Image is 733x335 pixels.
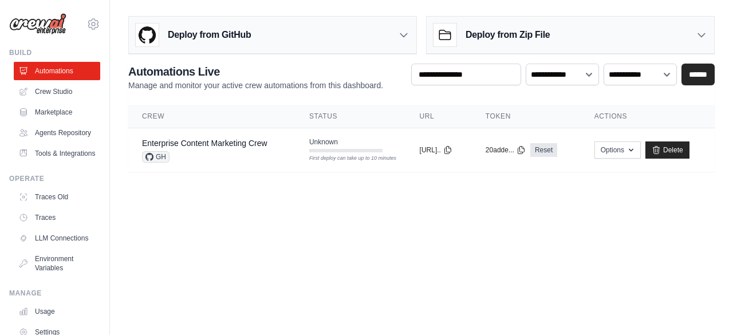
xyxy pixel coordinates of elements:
a: Automations [14,62,100,80]
th: Actions [581,105,715,128]
span: Unknown [309,137,338,147]
h3: Deploy from GitHub [168,28,251,42]
a: Enterprise Content Marketing Crew [142,139,267,148]
th: Status [295,105,406,128]
img: Logo [9,13,66,35]
div: Manage [9,289,100,298]
a: Marketplace [14,103,100,121]
h3: Deploy from Zip File [466,28,550,42]
th: URL [406,105,472,128]
a: Crew Studio [14,82,100,101]
a: LLM Connections [14,229,100,247]
button: 20adde... [486,145,526,155]
a: Traces [14,208,100,227]
a: Tools & Integrations [14,144,100,163]
div: Build [9,48,100,57]
img: GitHub Logo [136,23,159,46]
a: Delete [645,141,689,159]
a: Agents Repository [14,124,100,142]
button: Options [594,141,641,159]
a: Traces Old [14,188,100,206]
a: Reset [530,143,557,157]
div: Operate [9,174,100,183]
p: Manage and monitor your active crew automations from this dashboard. [128,80,383,91]
th: Crew [128,105,295,128]
a: Usage [14,302,100,321]
span: GH [142,151,170,163]
th: Token [472,105,581,128]
a: Environment Variables [14,250,100,277]
div: First deploy can take up to 10 minutes [309,155,383,163]
h2: Automations Live [128,64,383,80]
